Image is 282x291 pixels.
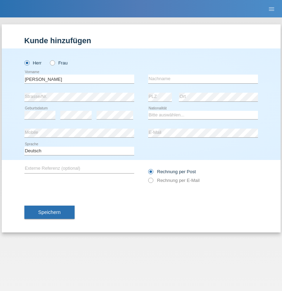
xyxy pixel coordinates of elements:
[24,60,42,66] label: Herr
[38,209,61,215] span: Speichern
[268,6,275,13] i: menu
[50,60,68,66] label: Frau
[148,169,153,178] input: Rechnung per Post
[148,178,200,183] label: Rechnung per E-Mail
[265,7,279,11] a: menu
[50,60,54,65] input: Frau
[148,178,153,186] input: Rechnung per E-Mail
[24,206,75,219] button: Speichern
[148,169,196,174] label: Rechnung per Post
[24,60,29,65] input: Herr
[24,36,258,45] h1: Kunde hinzufügen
